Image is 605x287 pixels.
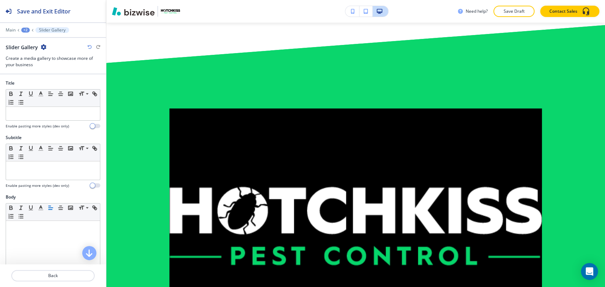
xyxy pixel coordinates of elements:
[6,80,15,86] h2: Title
[112,7,155,16] img: Bizwise Logo
[540,6,599,17] button: Contact Sales
[581,263,598,280] div: Open Intercom Messenger
[12,272,94,279] p: Back
[6,183,69,188] h4: Enable pasting more styles (dev only)
[503,8,525,15] p: Save Draft
[11,270,95,281] button: Back
[549,8,577,15] p: Contact Sales
[17,7,71,16] h2: Save and Exit Editor
[39,28,66,33] p: Slider Gallery
[6,134,22,141] h2: Subtitle
[35,27,69,33] button: Slider Gallery
[21,28,30,33] button: +2
[161,9,180,13] img: Your Logo
[493,6,534,17] button: Save Draft
[6,194,16,200] h2: Body
[6,124,69,129] h4: Enable pasting more styles (dev only)
[6,28,16,33] button: Main
[466,8,488,15] h3: Need help?
[6,55,100,68] h3: Create a media gallery to showcase more of your business
[6,44,38,51] h2: Slider Gallery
